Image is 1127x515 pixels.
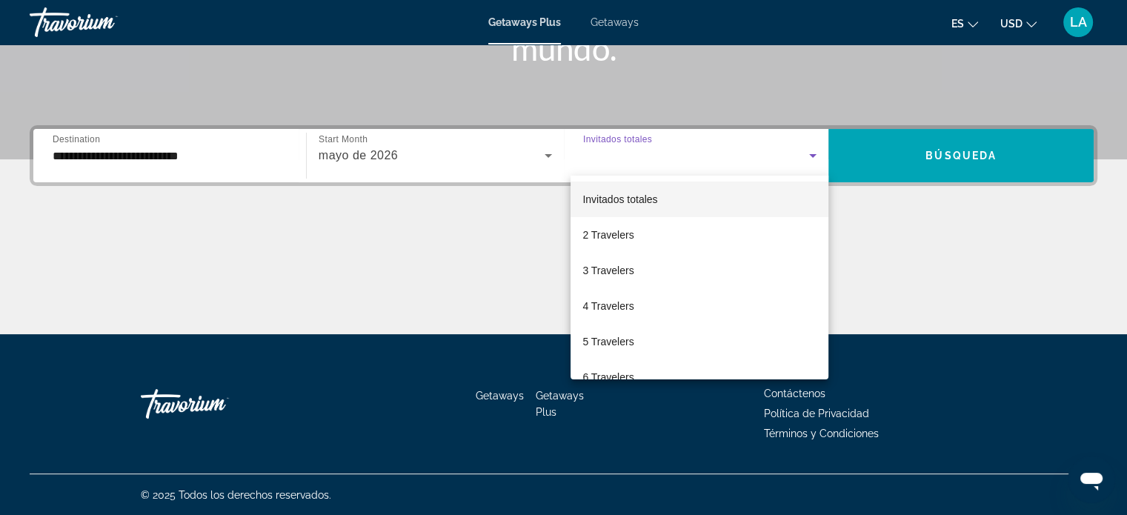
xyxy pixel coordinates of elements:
span: 3 Travelers [582,262,634,279]
span: 4 Travelers [582,297,634,315]
span: 2 Travelers [582,226,634,244]
span: Invitados totales [582,193,657,205]
span: 5 Travelers [582,333,634,350]
span: 6 Travelers [582,368,634,386]
iframe: Botón para iniciar la ventana de mensajería [1068,456,1115,503]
